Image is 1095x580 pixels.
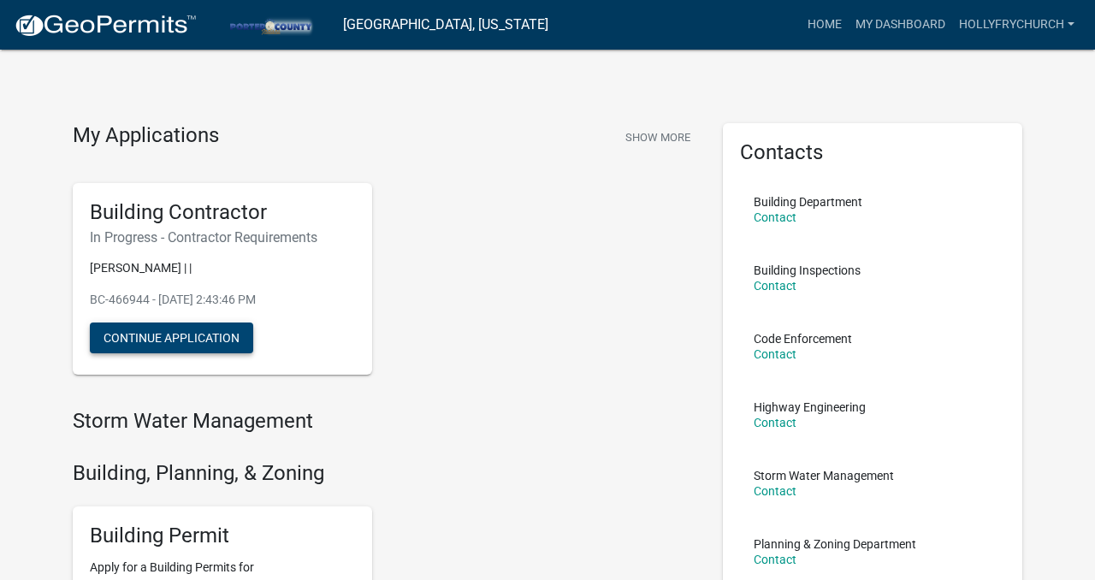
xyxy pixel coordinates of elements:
a: HollyFryChurch [952,9,1081,41]
a: Contact [754,347,796,361]
p: Building Department [754,196,862,208]
a: Contact [754,484,796,498]
h4: My Applications [73,123,219,149]
a: [GEOGRAPHIC_DATA], [US_STATE] [343,10,548,39]
p: Storm Water Management [754,470,894,482]
a: Contact [754,210,796,224]
h5: Building Contractor [90,200,355,225]
h5: Contacts [740,140,1005,165]
h4: Storm Water Management [73,409,697,434]
p: Code Enforcement [754,333,852,345]
p: [PERSON_NAME] | | [90,259,355,277]
h4: Building, Planning, & Zoning [73,461,697,486]
a: Home [801,9,849,41]
p: Building Inspections [754,264,861,276]
img: Porter County, Indiana [210,13,329,36]
h5: Building Permit [90,524,355,548]
button: Continue Application [90,323,253,353]
button: Show More [619,123,697,151]
p: Highway Engineering [754,401,866,413]
h6: In Progress - Contractor Requirements [90,229,355,246]
a: Contact [754,279,796,293]
a: Contact [754,416,796,429]
p: BC-466944 - [DATE] 2:43:46 PM [90,291,355,309]
a: Contact [754,553,796,566]
p: Planning & Zoning Department [754,538,916,550]
a: My Dashboard [849,9,952,41]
